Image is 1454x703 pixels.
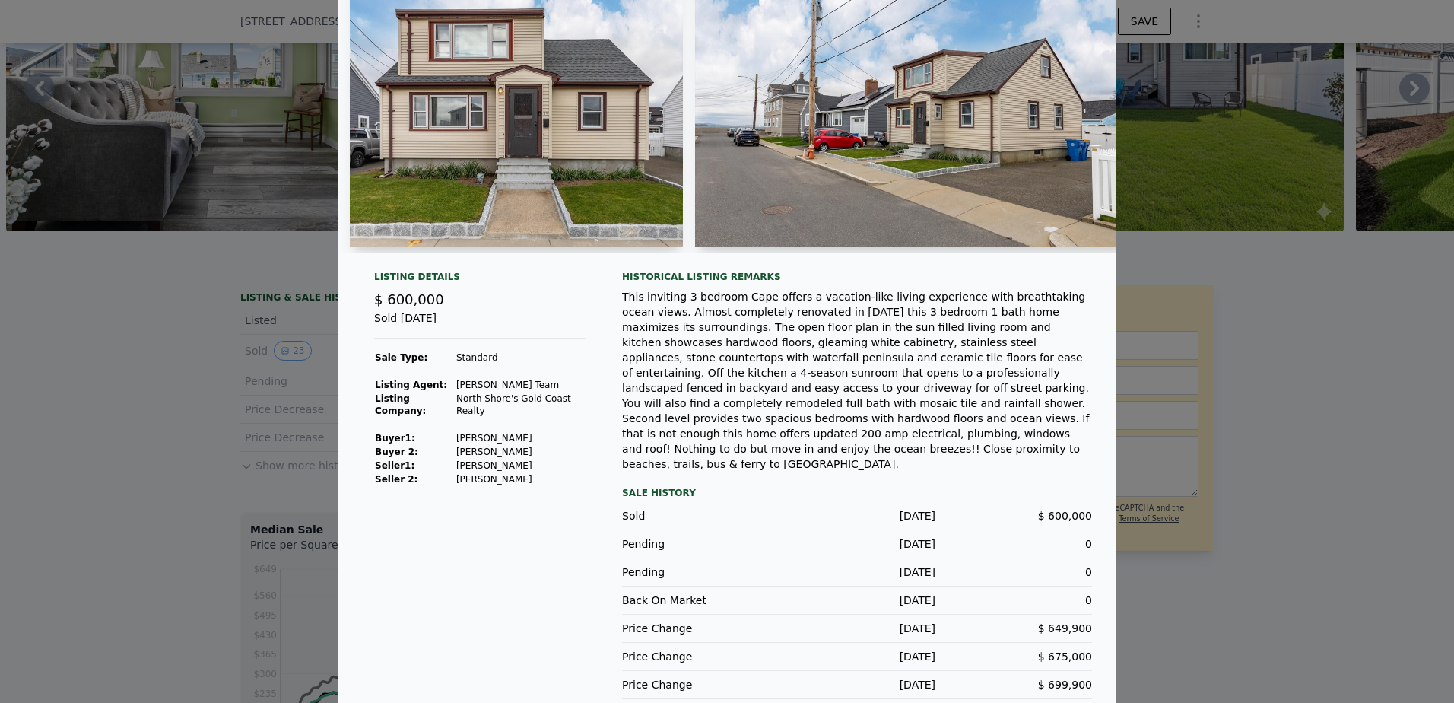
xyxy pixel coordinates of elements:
div: Pending [622,565,779,580]
div: [DATE] [779,565,935,580]
div: 0 [935,565,1092,580]
strong: Buyer 2: [375,447,418,457]
strong: Seller 1 : [375,460,414,471]
div: Price Change [622,649,779,664]
div: Sold [DATE] [374,310,586,339]
strong: Buyer 1 : [375,433,415,444]
div: Price Change [622,677,779,692]
div: [DATE] [779,621,935,636]
div: Sold [622,508,779,523]
span: $ 649,900 [1038,622,1092,635]
td: [PERSON_NAME] [456,431,586,445]
td: North Shore's Gold Coast Realty [456,392,586,418]
strong: Seller 2: [375,474,417,485]
td: [PERSON_NAME] [456,445,586,459]
div: [DATE] [779,593,935,608]
td: Standard [456,351,586,364]
div: [DATE] [779,649,935,664]
td: [PERSON_NAME] [456,472,586,486]
div: [DATE] [779,508,935,523]
div: Price Change [622,621,779,636]
div: This inviting 3 bedroom Cape offers a vacation-like living experience with breathtaking ocean vie... [622,289,1092,472]
div: Listing Details [374,271,586,289]
div: 0 [935,593,1092,608]
td: [PERSON_NAME] Team [456,378,586,392]
td: [PERSON_NAME] [456,459,586,472]
div: [DATE] [779,536,935,552]
div: 0 [935,536,1092,552]
span: $ 600,000 [1038,510,1092,522]
span: $ 675,000 [1038,651,1092,663]
div: Historical Listing remarks [622,271,1092,283]
div: Pending [622,536,779,552]
strong: Sale Type: [375,352,427,363]
span: $ 699,900 [1038,679,1092,691]
strong: Listing Company: [375,393,426,416]
span: $ 600,000 [374,291,444,307]
div: Sale History [622,484,1092,502]
strong: Listing Agent: [375,380,447,390]
div: Back On Market [622,593,779,608]
div: [DATE] [779,677,935,692]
